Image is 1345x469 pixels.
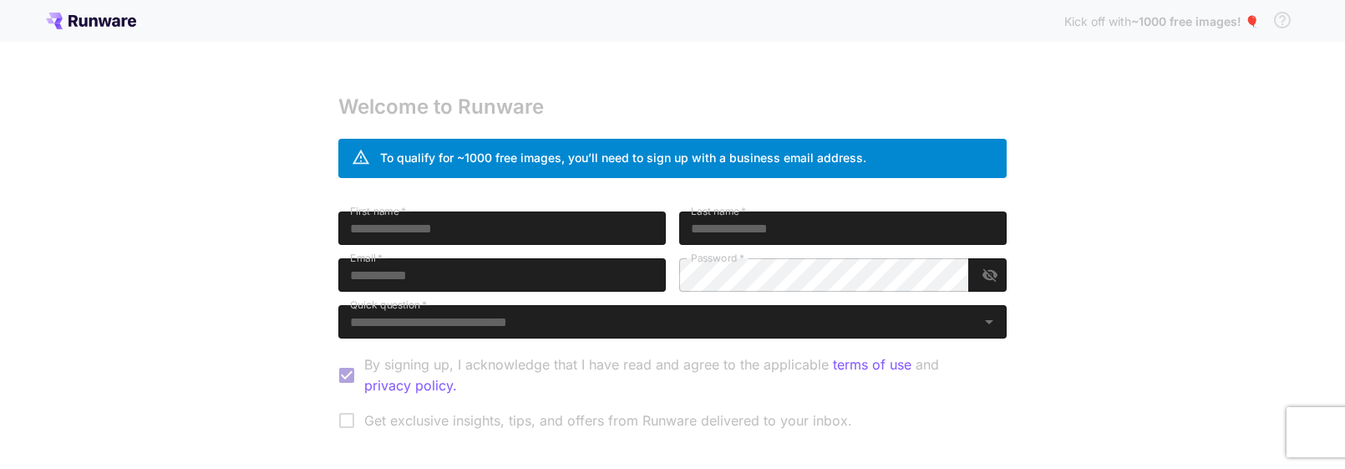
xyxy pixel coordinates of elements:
button: By signing up, I acknowledge that I have read and agree to the applicable terms of use and [364,375,457,396]
button: toggle password visibility [975,260,1005,290]
label: Quick question [350,298,427,312]
label: Email [350,251,383,265]
span: Kick off with [1064,14,1131,28]
label: Password [691,251,744,265]
div: To qualify for ~1000 free images, you’ll need to sign up with a business email address. [380,149,866,166]
button: Open [977,310,1001,334]
label: Last name [691,204,746,218]
span: Get exclusive insights, tips, and offers from Runware delivered to your inbox. [364,410,852,431]
p: By signing up, I acknowledge that I have read and agree to the applicable and [364,354,993,396]
button: In order to qualify for free credit, you need to sign up with a business email address and click ... [1266,3,1299,37]
p: terms of use [833,354,911,375]
p: privacy policy. [364,375,457,396]
label: First name [350,204,406,218]
h3: Welcome to Runware [338,95,1007,119]
span: ~1000 free images! 🎈 [1131,14,1259,28]
button: By signing up, I acknowledge that I have read and agree to the applicable and privacy policy. [833,354,911,375]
